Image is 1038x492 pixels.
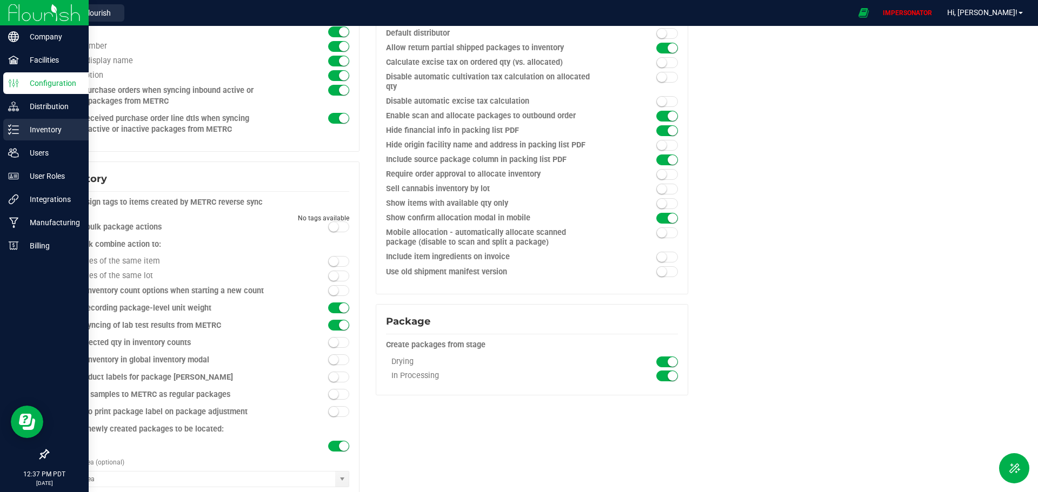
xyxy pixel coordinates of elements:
[386,314,677,329] div: Package
[298,214,349,222] span: No tags available
[386,184,604,194] div: Sell cannabis inventory by lot
[58,27,276,37] div: SKU
[386,199,604,208] div: Show items with available qty only
[19,239,84,252] p: Billing
[19,123,84,136] p: Inventory
[386,252,604,262] div: Include item ingredients on invoice
[58,372,276,383] div: Print product labels for package [PERSON_NAME]
[58,320,276,331] div: Enable syncing of lab test results from METRC
[19,100,84,113] p: Distribution
[58,172,349,186] div: Inventory
[851,2,876,23] span: Open Ecommerce Menu
[386,267,604,278] div: Use old shipment manifest version
[11,406,43,438] iframe: Resource center
[5,479,84,487] p: [DATE]
[386,72,604,92] div: Disable automatic cultivation tax calculation on allocated qty
[58,257,276,266] div: Packages of the same item
[58,407,276,417] div: Prompt to print package label on package adjustment
[58,71,276,80] div: Description
[386,58,604,68] div: Calculate excise tax on ordered qty (vs. allocated)
[376,341,688,349] configuration-section-card: Package
[999,453,1029,483] button: Toggle Menu
[8,78,19,89] inline-svg: Configuration
[8,55,19,65] inline-svg: Facilities
[58,389,276,400] div: Sync lab samples to METRC as regular packages
[8,217,19,228] inline-svg: Manufacturing
[58,286,276,296] div: Display inventory count options when starting a new count
[58,56,276,66] div: Retail display name
[386,140,604,150] div: Hide origin facility name and address in packing list PDF
[19,53,84,66] p: Facilities
[386,357,604,366] div: Drying
[19,30,84,43] p: Company
[58,239,349,250] div: Limit bulk combine action to:
[58,197,349,208] div: Auto-assign tags to items created by METRC reverse sync
[58,441,276,451] div: Area
[386,97,604,106] div: Disable automatic excise tax calculation
[58,471,335,487] input: Select area
[386,228,604,247] div: Mobile allocation - automatically allocate scanned package (disable to scan and split a package)
[8,31,19,42] inline-svg: Company
[58,456,349,469] div: Default Area (optional)
[386,170,604,179] div: Require order approval to allocate inventory
[58,222,276,233] div: Disable bulk package actions
[19,77,84,90] p: Configuration
[58,424,349,435] div: Require newly created packages to be located:
[386,43,604,53] div: Allow return partial shipped packages to inventory
[8,171,19,181] inline-svg: User Roles
[19,170,84,183] p: User Roles
[386,126,604,136] div: Hide financial info in packing list PDF
[386,29,604,38] div: Default distributor
[386,213,604,223] div: Show confirm allocation modal in mobile
[8,194,19,205] inline-svg: Integrations
[19,146,84,159] p: Users
[58,303,276,314] div: Enable recording package-level unit weight
[386,155,604,165] div: Include source package column in packing list PDF
[8,240,19,251] inline-svg: Billing
[19,216,84,229] p: Manufacturing
[19,193,84,206] p: Integrations
[386,340,677,351] div: Create packages from stage
[8,101,19,112] inline-svg: Distribution
[58,113,276,135] div: Create received purchase order line dtls when syncing inbound active or inactive packages from METRC
[8,147,19,158] inline-svg: Users
[58,271,276,281] div: Packages of the same lot
[8,124,19,135] inline-svg: Inventory
[386,111,604,121] div: Enable scan and allocate packages to outbound order
[58,338,276,348] div: Hide expected qty in inventory counts
[386,371,604,380] div: In Processing
[5,469,84,479] p: 12:37 PM PDT
[58,85,276,107] div: Create purchase orders when syncing inbound active or inactive packages from METRC
[58,42,276,51] div: Part number
[879,8,936,18] p: IMPERSONATOR
[947,8,1017,17] span: Hi, [PERSON_NAME]!
[58,355,276,366] div: Include inventory in global inventory modal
